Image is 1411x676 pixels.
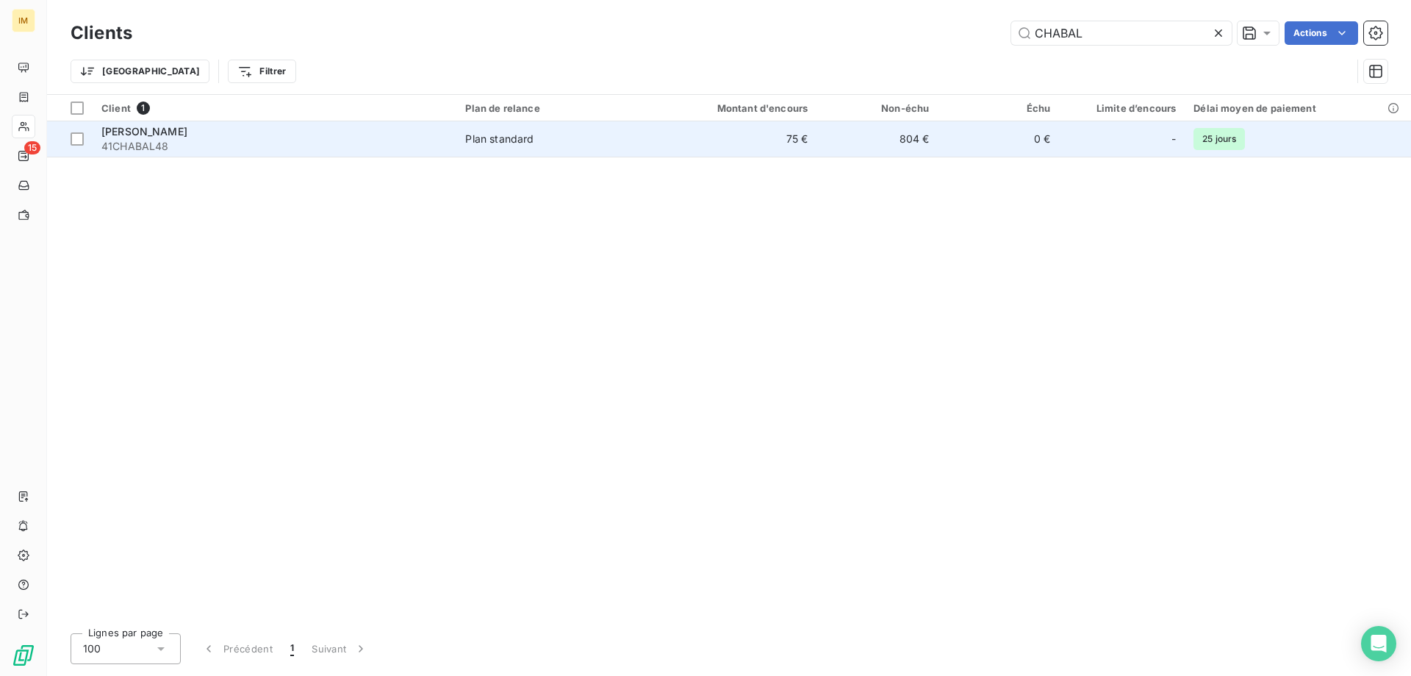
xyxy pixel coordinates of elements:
div: Non-échu [825,102,929,114]
div: Open Intercom Messenger [1361,626,1396,661]
span: 41CHABAL48 [101,139,448,154]
td: 804 € [816,121,938,157]
span: - [1171,132,1176,146]
span: 25 jours [1193,128,1245,150]
span: 15 [24,141,40,154]
td: 0 € [938,121,1059,157]
span: 1 [290,641,294,656]
div: Échu [947,102,1050,114]
input: Rechercher [1011,21,1232,45]
div: Délai moyen de paiement [1193,102,1402,114]
button: [GEOGRAPHIC_DATA] [71,60,209,83]
span: Client [101,102,131,114]
button: Suivant [303,633,377,664]
div: Montant d'encours [663,102,808,114]
td: 75 € [654,121,816,157]
div: Plan standard [465,132,534,146]
div: Limite d’encours [1068,102,1176,114]
img: Logo LeanPay [12,644,35,667]
div: Plan de relance [465,102,645,114]
span: 1 [137,102,150,115]
button: Précédent [193,633,281,664]
button: Actions [1285,21,1358,45]
div: IM [12,9,35,32]
span: [PERSON_NAME] [101,125,187,138]
span: 100 [83,641,101,656]
h3: Clients [71,20,132,46]
button: 1 [281,633,303,664]
button: Filtrer [228,60,295,83]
